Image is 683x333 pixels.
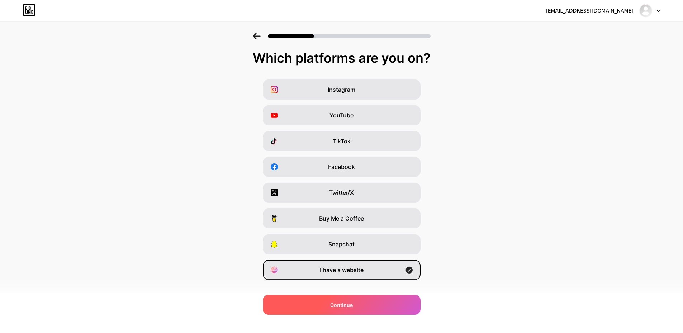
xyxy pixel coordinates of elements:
span: I have a website [320,266,364,274]
div: [EMAIL_ADDRESS][DOMAIN_NAME] [546,7,634,15]
img: abahslot [639,4,653,18]
span: Twitter/X [329,188,354,197]
span: Snapchat [328,240,355,248]
div: Which platforms are you on? [7,51,676,65]
span: TikTok [333,137,351,145]
span: Continue [330,301,353,309]
span: Facebook [328,163,355,171]
span: Buy Me a Coffee [319,214,364,223]
span: Instagram [328,85,355,94]
span: YouTube [329,111,354,120]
